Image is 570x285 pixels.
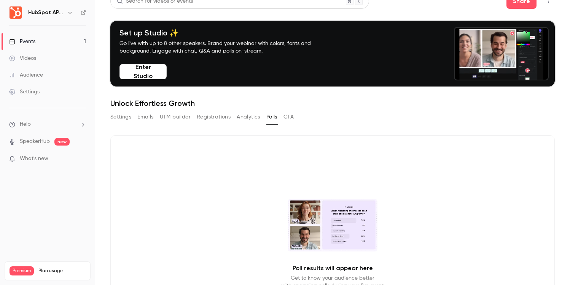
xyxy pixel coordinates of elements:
[38,268,86,274] span: Plan usage
[266,111,277,123] button: Polls
[119,28,329,37] h4: Set up Studio ✨
[9,38,35,45] div: Events
[197,111,231,123] button: Registrations
[119,40,329,55] p: Go live with up to 8 other speakers. Brand your webinar with colors, fonts and background. Engage...
[119,64,167,79] button: Enter Studio
[54,138,70,146] span: new
[10,266,34,275] span: Premium
[77,155,86,162] iframe: Noticeable Trigger
[28,9,64,16] h6: HubSpot APAC
[9,88,40,96] div: Settings
[10,6,22,19] img: HubSpot APAC
[110,99,555,108] h1: Unlock Effortless Growth
[9,71,43,79] div: Audience
[20,120,31,128] span: Help
[160,111,191,123] button: UTM builder
[9,120,86,128] li: help-dropdown-opener
[293,264,373,273] p: Poll results will appear here
[20,138,50,146] a: SpeakerHub
[237,111,260,123] button: Analytics
[20,155,48,163] span: What's new
[283,111,294,123] button: CTA
[110,111,131,123] button: Settings
[137,111,153,123] button: Emails
[9,54,36,62] div: Videos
